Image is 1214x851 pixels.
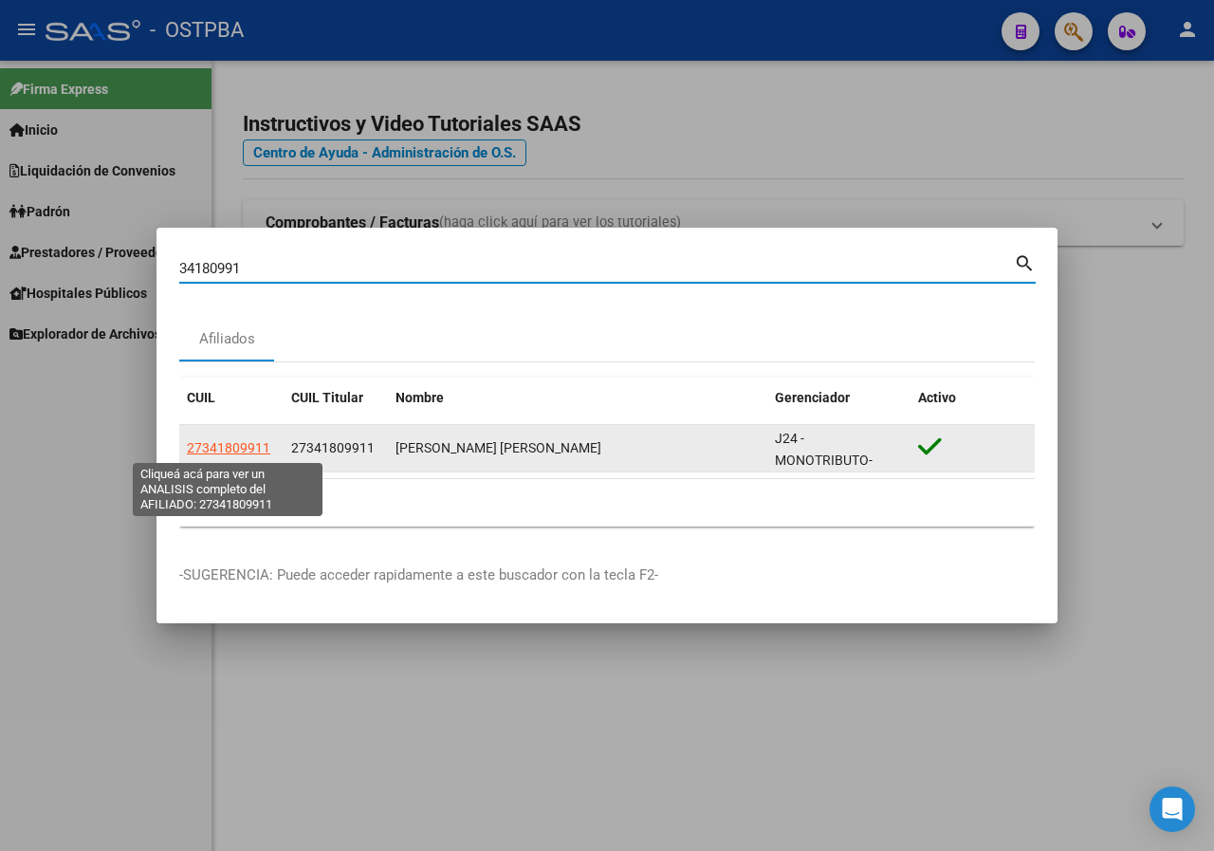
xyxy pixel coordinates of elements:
[1150,786,1195,832] div: Open Intercom Messenger
[179,564,1035,586] p: -SUGERENCIA: Puede acceder rapidamente a este buscador con la tecla F2-
[775,390,850,405] span: Gerenciador
[291,390,363,405] span: CUIL Titular
[775,431,886,510] span: J24 - MONOTRIBUTO-IGUALDAD SALUD-PRENSA
[395,390,444,405] span: Nombre
[767,378,910,418] datatable-header-cell: Gerenciador
[187,440,270,455] span: 27341809911
[187,390,215,405] span: CUIL
[291,440,375,455] span: 27341809911
[284,378,388,418] datatable-header-cell: CUIL Titular
[910,378,1035,418] datatable-header-cell: Activo
[395,437,760,459] div: [PERSON_NAME] [PERSON_NAME]
[199,328,255,350] div: Afiliados
[1014,250,1036,273] mat-icon: search
[179,378,284,418] datatable-header-cell: CUIL
[179,479,1035,527] div: 1 total
[388,378,767,418] datatable-header-cell: Nombre
[918,390,956,405] span: Activo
